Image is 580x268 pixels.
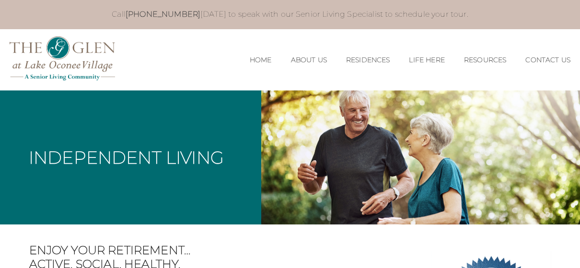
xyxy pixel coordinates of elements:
[29,244,417,257] span: Enjoy your retirement…
[346,56,390,64] a: Residences
[126,10,200,19] a: [PHONE_NUMBER]
[10,36,115,81] img: The Glen Lake Oconee Home
[39,10,542,20] p: Call [DATE] to speak with our Senior Living Specialist to schedule your tour.
[29,149,224,166] h1: Independent Living
[464,56,506,64] a: Resources
[291,56,327,64] a: About Us
[250,56,272,64] a: Home
[409,56,444,64] a: Life Here
[525,56,570,64] a: Contact Us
